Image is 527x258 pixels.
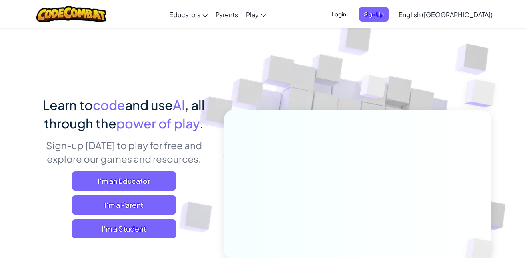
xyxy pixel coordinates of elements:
[359,7,389,22] button: Sign Up
[242,4,270,25] a: Play
[345,59,403,119] img: Overlap cubes
[72,195,176,215] a: I'm a Parent
[43,97,93,113] span: Learn to
[395,4,497,25] a: English ([GEOGRAPHIC_DATA])
[72,219,176,238] button: I'm a Student
[36,138,212,165] p: Sign-up [DATE] to play for free and explore our games and resources.
[246,10,259,19] span: Play
[200,115,204,131] span: .
[72,171,176,191] a: I'm an Educator
[93,97,125,113] span: code
[173,97,185,113] span: AI
[165,4,212,25] a: Educators
[399,10,493,19] span: English ([GEOGRAPHIC_DATA])
[116,115,200,131] span: power of play
[125,97,173,113] span: and use
[327,7,351,22] button: Login
[449,60,518,127] img: Overlap cubes
[212,4,242,25] a: Parents
[36,6,106,22] img: CodeCombat logo
[169,10,200,19] span: Educators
